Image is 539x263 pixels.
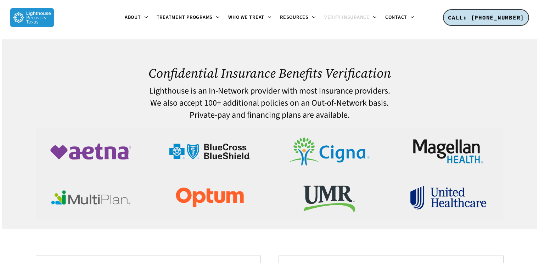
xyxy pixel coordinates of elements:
h4: Private-pay and financing plans are available. [36,111,503,120]
span: CALL: [PHONE_NUMBER] [448,14,524,21]
a: CALL: [PHONE_NUMBER] [443,9,529,26]
h1: Confidential Insurance Benefits Verification [36,66,503,80]
span: Who We Treat [228,14,264,21]
img: Lighthouse Recovery Texas [10,8,54,27]
span: Verify Insurance [324,14,370,21]
a: Verify Insurance [320,15,381,21]
a: About [120,15,152,21]
a: Contact [381,15,419,21]
span: Resources [280,14,309,21]
a: Treatment Programs [152,15,224,21]
span: About [125,14,141,21]
a: Who We Treat [224,15,276,21]
h4: Lighthouse is an In-Network provider with most insurance providers. [36,86,503,96]
span: Contact [385,14,407,21]
span: Treatment Programs [157,14,213,21]
h4: We also accept 100+ additional policies on an Out-of-Network basis. [36,99,503,108]
a: Resources [276,15,320,21]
